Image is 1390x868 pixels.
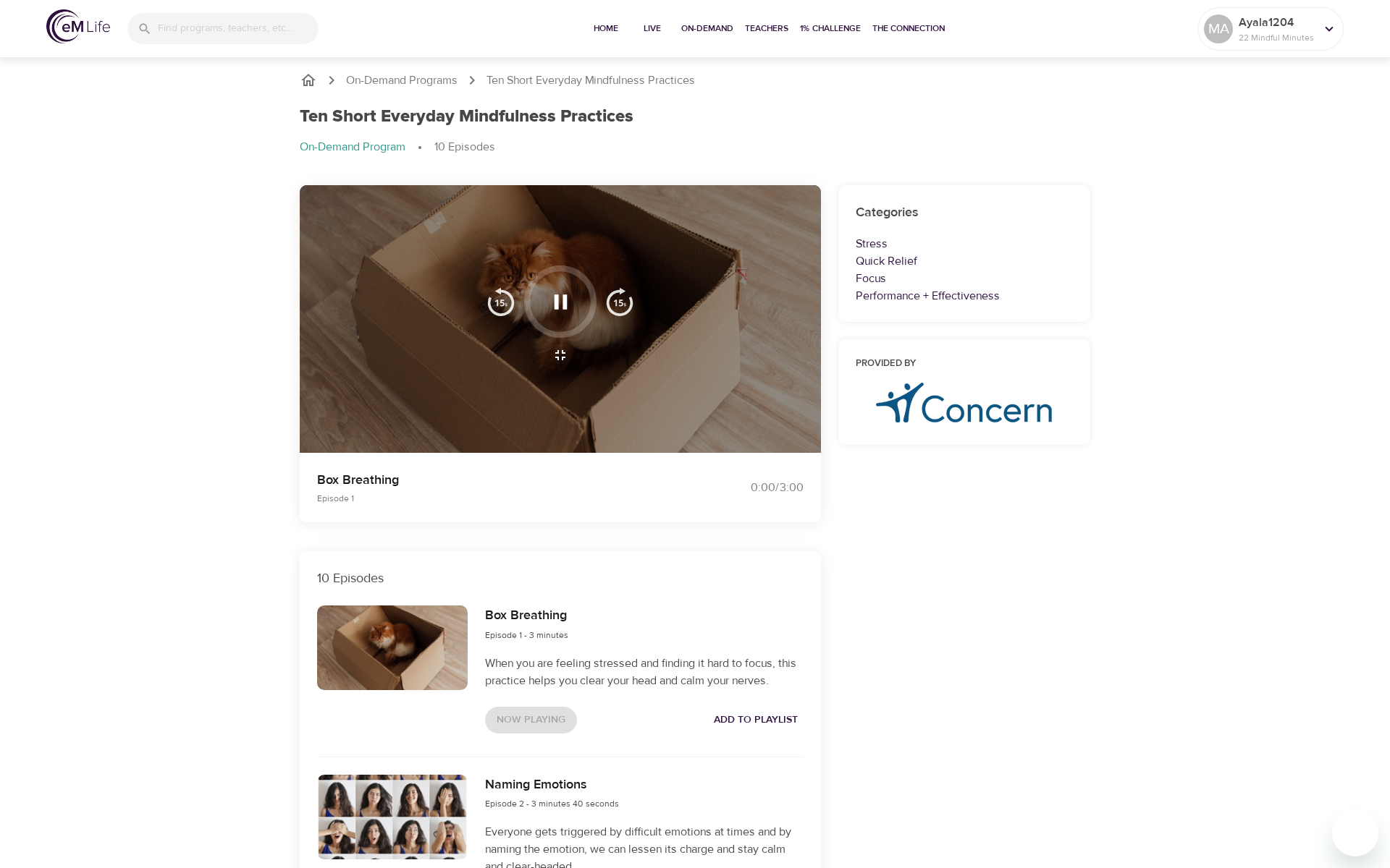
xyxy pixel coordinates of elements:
[1332,810,1378,856] iframe: Button to launch messaging window
[635,21,670,36] span: Live
[856,357,1073,372] h6: Provided by
[317,492,678,505] p: Episode 1
[317,470,678,490] p: Box Breathing
[681,21,733,36] span: On-Demand
[486,72,695,89] p: Ten Short Everyday Mindfulness Practices
[300,139,405,156] p: On-Demand Program
[872,21,945,36] span: The Connection
[485,629,568,641] span: Episode 1 - 3 minutes
[300,139,1090,156] nav: breadcrumb
[1239,31,1315,44] p: 22 Mindful Minutes
[856,270,1073,287] p: Focus
[876,383,1053,422] img: concern-logo%20%281%29.png
[485,655,804,689] p: When you are feeling stressed and finding it hard to focus, this practice helps you clear your he...
[605,287,634,316] img: 15s_next.svg
[346,72,458,89] a: On-Demand Programs
[485,775,619,796] h6: Naming Emotions
[317,569,804,588] p: 10 Episodes
[300,72,1090,89] nav: breadcrumb
[1204,14,1233,43] div: MA
[856,203,1073,224] h6: Categories
[695,480,804,496] div: 0:00 / 3:00
[158,13,319,44] input: Find programs, teachers, etc...
[800,21,861,36] span: 1% Challenge
[300,106,633,127] h1: Ten Short Everyday Mindfulness Practices
[589,21,623,36] span: Home
[856,287,1073,305] p: Performance + Effectiveness
[745,21,788,36] span: Teachers
[856,252,1073,270] p: Quick Relief
[46,9,110,43] img: logo
[856,235,1073,252] p: Stress
[1239,14,1315,31] p: Ayala1204
[486,287,515,316] img: 15s_prev.svg
[485,605,568,626] h6: Box Breathing
[714,711,798,729] span: Add to Playlist
[485,798,619,809] span: Episode 2 - 3 minutes 40 seconds
[708,707,804,733] button: Add to Playlist
[434,139,495,156] p: 10 Episodes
